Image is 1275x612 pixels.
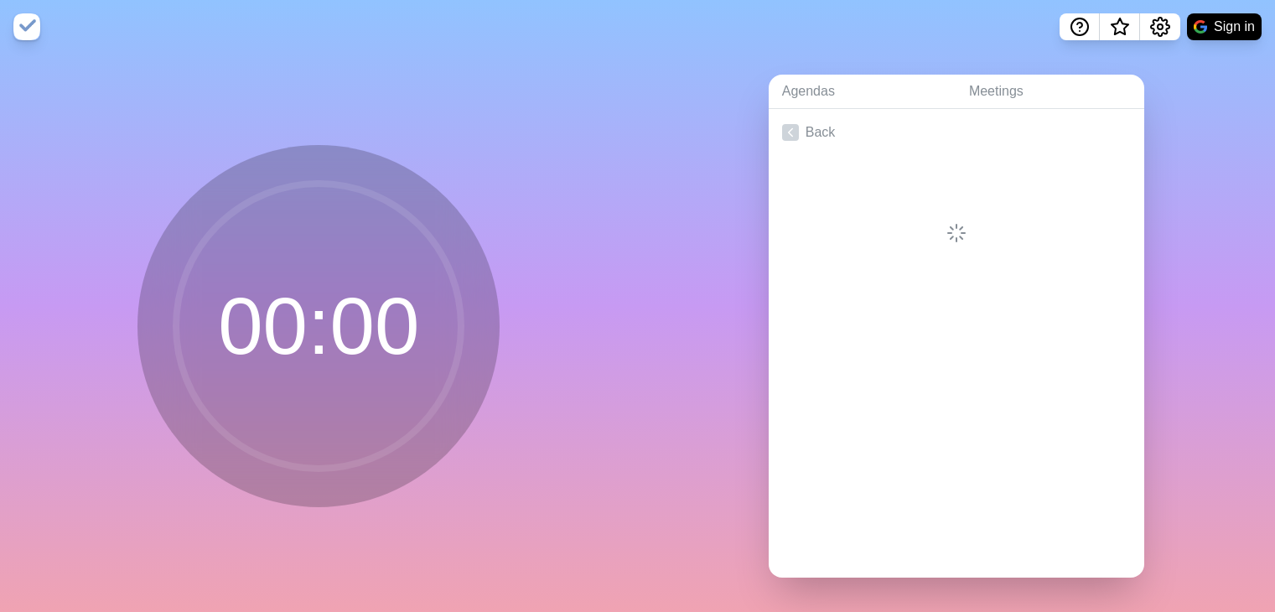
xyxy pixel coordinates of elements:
[769,75,956,109] a: Agendas
[13,13,40,40] img: timeblocks logo
[769,109,1144,156] a: Back
[1140,13,1180,40] button: Settings
[1194,20,1207,34] img: google logo
[1187,13,1262,40] button: Sign in
[956,75,1144,109] a: Meetings
[1060,13,1100,40] button: Help
[1100,13,1140,40] button: What’s new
